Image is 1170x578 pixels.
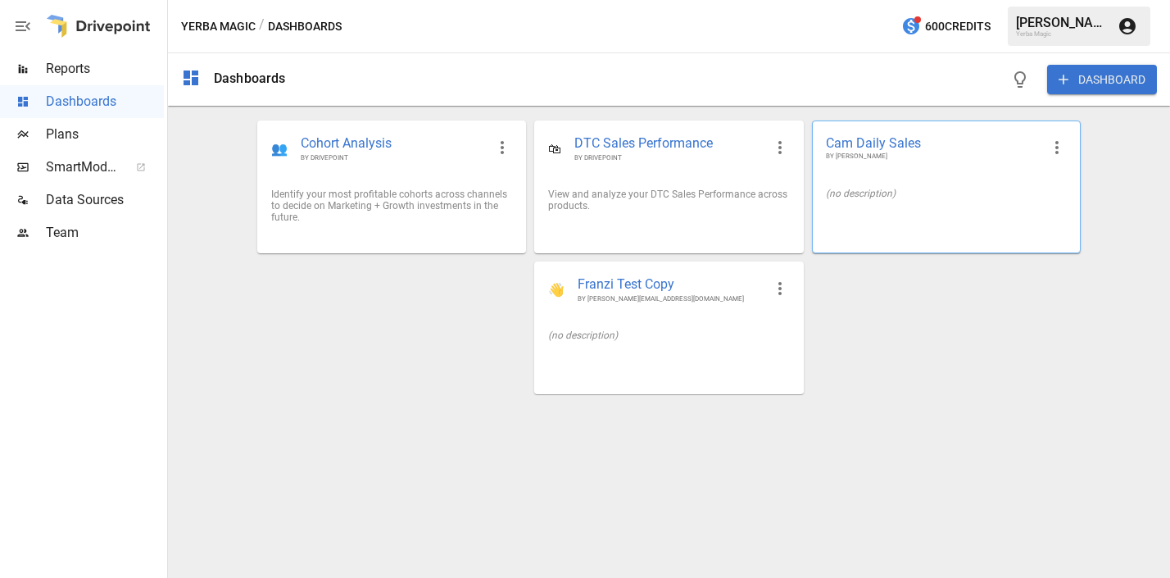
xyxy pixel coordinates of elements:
span: DTC Sales Performance [574,134,763,153]
span: SmartModel [46,157,118,177]
span: Dashboards [46,92,164,112]
span: ™ [117,155,129,175]
div: Yerba Magic [1016,30,1108,38]
span: Cam Daily Sales [826,134,1041,152]
div: (no description) [826,188,1067,199]
span: Franzi Test Copy [578,275,763,294]
button: 600Credits [895,11,997,42]
span: Data Sources [46,190,164,210]
div: Dashboards [214,71,286,86]
button: DASHBOARD [1047,65,1157,94]
div: [PERSON_NAME] [1016,15,1108,30]
div: / [259,16,265,37]
span: Plans [46,125,164,144]
span: BY [PERSON_NAME] [826,152,1041,162]
div: (no description) [548,330,789,341]
span: BY [PERSON_NAME][EMAIL_ADDRESS][DOMAIN_NAME] [578,294,763,303]
span: BY DRIVEPOINT [574,153,763,162]
span: Cohort Analysis [301,134,486,153]
span: BY DRIVEPOINT [301,153,486,162]
div: 👋 [548,282,565,298]
div: 👥 [271,141,288,157]
span: 600 Credits [925,16,991,37]
button: Yerba Magic [181,16,256,37]
span: Team [46,223,164,243]
div: 🛍 [548,141,561,157]
span: Reports [46,59,164,79]
div: View and analyze your DTC Sales Performance across products. [548,189,789,212]
div: Identify your most profitable cohorts across channels to decide on Marketing + Growth investments... [271,189,512,223]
